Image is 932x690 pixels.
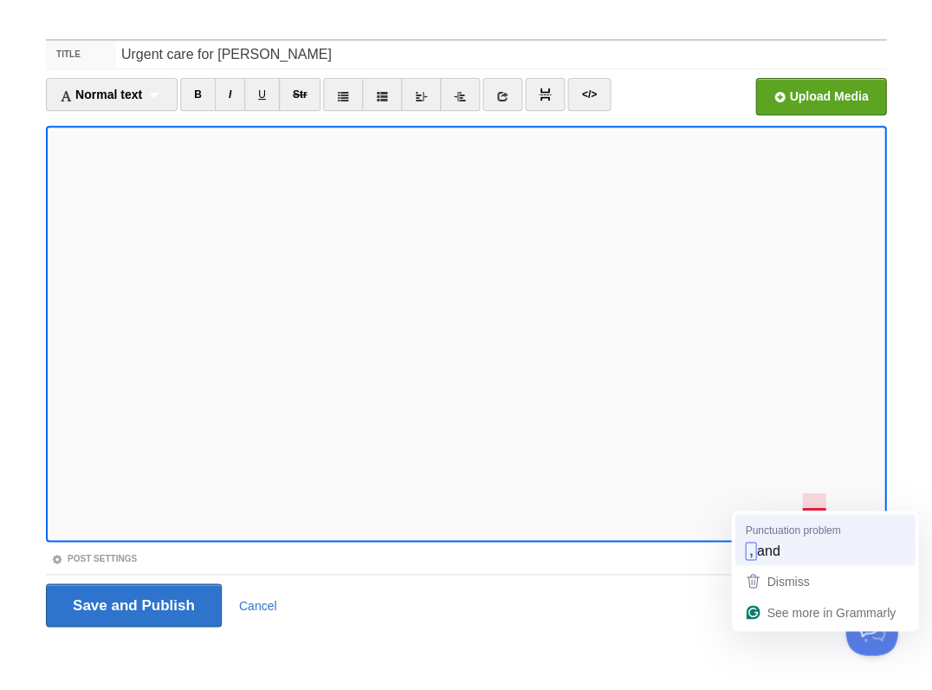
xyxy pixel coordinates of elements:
a: Str [279,78,321,111]
img: pagebreak-icon.png [539,88,551,101]
a: </> [567,78,610,111]
span: Normal text [60,88,142,101]
a: B [180,78,216,111]
a: Post Settings [51,553,137,563]
a: Cancel [239,598,277,612]
label: Title [46,41,116,68]
input: Save and Publish [46,583,222,627]
a: U [244,78,280,111]
del: Str [293,88,307,101]
a: I [215,78,245,111]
